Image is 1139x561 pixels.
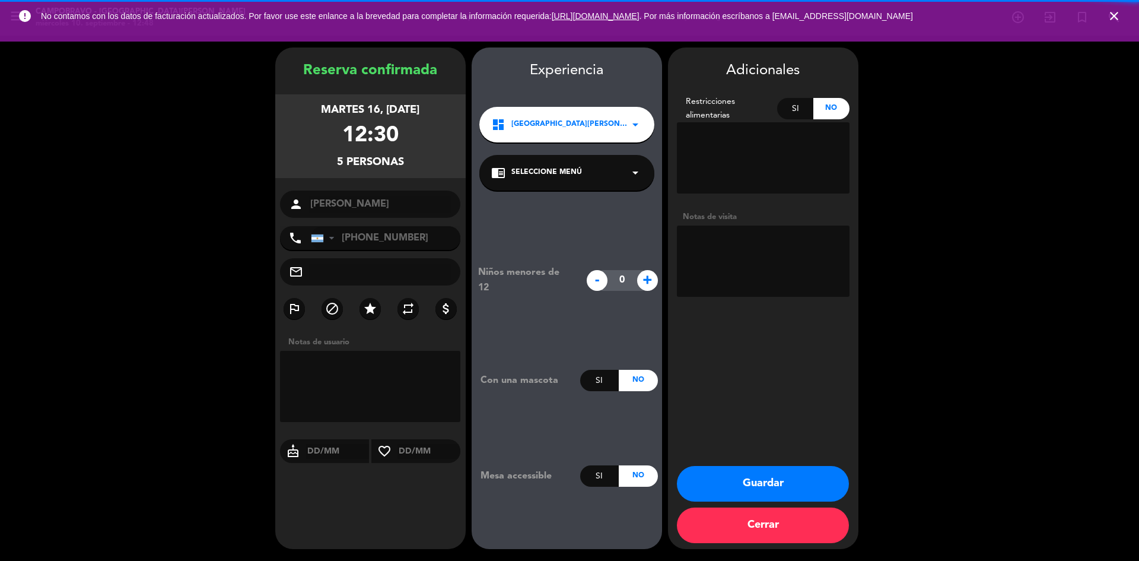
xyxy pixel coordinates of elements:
[275,59,466,83] div: Reserva confirmada
[469,265,580,296] div: Niños menores de 12
[677,508,849,543] button: Cerrar
[337,154,404,171] div: 5 personas
[491,118,505,132] i: dashboard
[311,227,339,249] div: Argentina: +54
[511,119,628,131] span: [GEOGRAPHIC_DATA][PERSON_NAME]
[289,197,303,211] i: person
[491,166,505,180] i: chrome_reader_mode
[282,336,466,348] div: Notas de usuario
[41,11,913,21] span: No contamos con los datos de facturación actualizados. Por favor use este enlance a la brevedad p...
[552,11,640,21] a: [URL][DOMAIN_NAME]
[511,167,582,179] span: Seleccione Menú
[1107,9,1121,23] i: close
[580,370,619,391] div: Si
[306,444,370,459] input: DD/MM
[397,444,461,459] input: DD/MM
[472,59,662,83] div: Experiencia
[325,302,339,316] i: block
[640,11,913,21] a: . Por más información escríbanos a [EMAIL_ADDRESS][DOMAIN_NAME]
[587,270,607,291] span: -
[439,302,453,316] i: attach_money
[637,270,658,291] span: +
[677,59,850,83] div: Adicionales
[287,302,301,316] i: outlined_flag
[628,118,642,132] i: arrow_drop_down
[677,466,849,502] button: Guardar
[18,9,32,23] i: error
[677,211,850,223] div: Notas de visita
[472,373,580,388] div: Con una mascota
[280,444,306,458] i: cake
[342,119,399,154] div: 12:30
[619,465,657,487] div: No
[363,302,377,316] i: star
[813,98,850,119] div: No
[371,444,397,458] i: favorite_border
[401,302,415,316] i: repeat
[472,468,580,484] div: Mesa accessible
[321,102,419,119] div: martes 16, [DATE]
[288,231,303,245] i: phone
[628,166,642,180] i: arrow_drop_down
[289,265,303,279] i: mail_outline
[580,465,619,487] div: Si
[619,370,657,391] div: No
[677,95,778,122] div: Restricciones alimentarias
[777,98,813,119] div: Si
